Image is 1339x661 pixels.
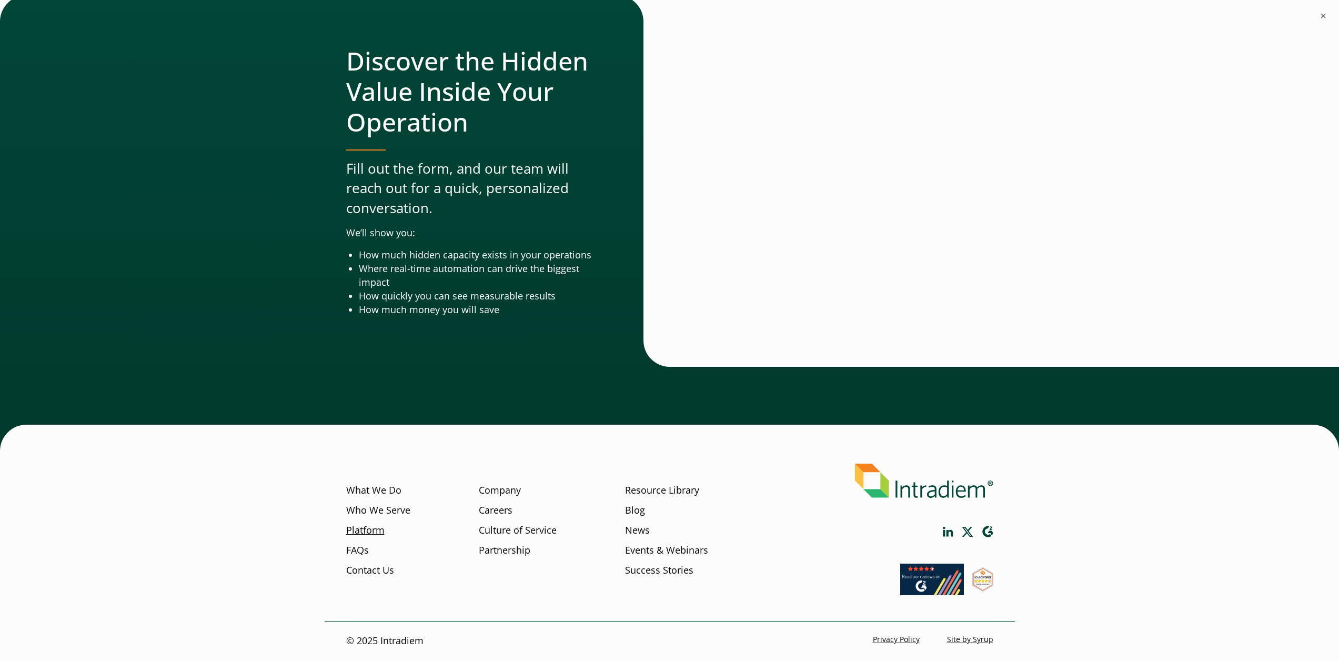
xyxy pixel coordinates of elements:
a: Who We Serve [346,504,410,517]
a: Privacy Policy [873,635,920,645]
a: Partnership [479,544,530,557]
a: Link opens in a new window [962,527,973,537]
li: How much money you will save [359,303,601,317]
a: Resource Library [625,484,699,497]
a: What We Do [346,484,401,497]
img: SourceForge User Reviews [972,567,993,592]
a: Link opens in a new window [943,527,953,537]
a: Contact Us [346,564,394,577]
a: Link opens in a new window [982,526,993,538]
li: Where real-time automation can drive the biggest impact [359,262,601,289]
img: Intradiem [855,464,993,498]
p: Fill out the form, and our team will reach out for a quick, personalized conversation. [346,159,601,218]
a: Careers [479,504,512,517]
li: How quickly you can see measurable results [359,289,601,303]
p: © 2025 Intradiem [346,635,424,648]
li: How much hidden capacity exists in your operations [359,248,601,262]
p: We’ll show you: [346,226,601,240]
a: Events & Webinars [625,544,708,557]
img: Read our reviews on G2 [900,564,964,595]
a: Culture of Service [479,524,557,537]
a: News [625,524,650,537]
h2: Discover the Hidden Value Inside Your Operation [346,46,601,137]
a: Link opens in a new window [972,582,993,594]
a: Site by Syrup [947,635,993,645]
a: Platform [346,524,385,537]
a: Company [479,484,521,497]
button: × [1318,11,1328,21]
a: Blog [625,504,645,517]
a: FAQs [346,544,369,557]
a: Success Stories [625,564,693,577]
a: Link opens in a new window [900,585,964,598]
